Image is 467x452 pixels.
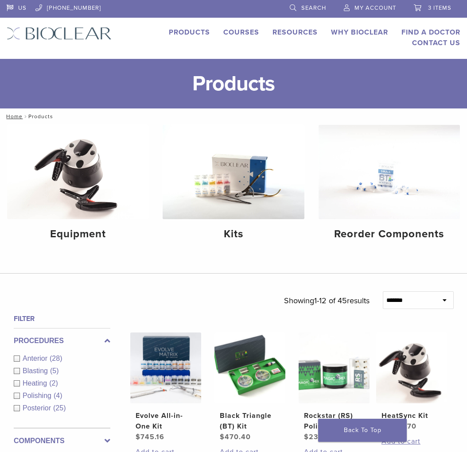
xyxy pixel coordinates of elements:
h4: Kits [170,226,297,242]
span: (4) [54,392,62,399]
span: Heating [23,379,49,387]
bdi: 745.16 [136,433,164,441]
span: (2) [49,379,58,387]
a: Black Triangle (BT) KitBlack Triangle (BT) Kit $470.40 [214,332,285,442]
img: Bioclear [7,27,112,40]
span: Anterior [23,355,50,362]
img: Reorder Components [319,125,460,219]
span: 1-12 of 45 [314,296,347,305]
bdi: 470.40 [220,433,251,441]
img: Kits [163,125,304,219]
h4: Equipment [14,226,141,242]
label: Components [14,436,110,446]
a: Courses [223,28,259,37]
p: Showing results [284,291,370,310]
img: Black Triangle (BT) Kit [214,332,285,403]
img: HeatSync Kit [376,332,447,403]
span: 3 items [428,4,451,12]
span: (5) [50,367,59,375]
a: Products [169,28,210,37]
a: Reorder Components [319,125,460,248]
a: HeatSync KitHeatSync Kit $1,041.70 [376,332,447,432]
a: Equipment [7,125,148,248]
span: My Account [354,4,396,12]
span: (25) [53,404,66,412]
a: Home [4,113,23,120]
span: $ [220,433,225,441]
a: Find A Doctor [401,28,460,37]
h2: Evolve All-in-One Kit [136,410,196,432]
a: Evolve All-in-One KitEvolve All-in-One Kit $745.16 [130,332,201,442]
h4: Reorder Components [326,226,453,242]
span: $ [136,433,140,441]
label: Procedures [14,336,110,346]
bdi: 235.20 [304,433,335,441]
img: Equipment [7,125,148,219]
span: Blasting [23,367,50,375]
span: / [23,114,28,119]
span: Search [301,4,326,12]
a: Back To Top [318,419,407,442]
h2: Black Triangle (BT) Kit [220,410,280,432]
a: Rockstar (RS) Polishing KitRockstar (RS) Polishing Kit $235.20 [299,332,370,442]
a: Add to cart: “HeatSync Kit” [381,436,442,447]
span: $ [304,433,309,441]
img: Rockstar (RS) Polishing Kit [299,332,370,403]
h2: HeatSync Kit [381,410,442,421]
img: Evolve All-in-One Kit [130,332,201,403]
h2: Rockstar (RS) Polishing Kit [304,410,364,432]
a: Contact Us [412,39,460,47]
h4: Filter [14,313,110,324]
a: Resources [272,28,318,37]
span: Polishing [23,392,54,399]
a: Why Bioclear [331,28,388,37]
span: (28) [50,355,62,362]
a: Kits [163,125,304,248]
span: Posterior [23,404,53,412]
